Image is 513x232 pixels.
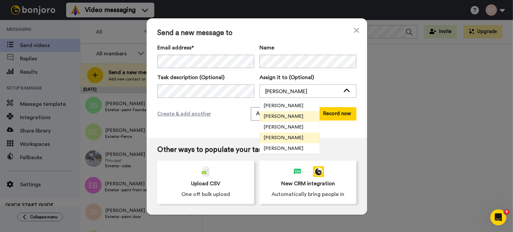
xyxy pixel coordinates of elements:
[504,209,509,215] span: 9
[260,145,307,152] span: [PERSON_NAME]
[260,124,307,131] span: [PERSON_NAME]
[157,110,211,118] span: Create & add another
[272,190,344,198] span: Automatically bring people in
[260,102,307,109] span: [PERSON_NAME]
[157,146,356,154] span: Other ways to populate your tasklist
[157,29,356,37] span: Send a new message to
[260,44,274,52] span: Name
[202,166,210,177] img: csv-grey.png
[157,44,254,52] label: Email address*
[260,113,307,120] span: [PERSON_NAME]
[251,107,310,121] button: Add and record later
[157,73,254,81] label: Task description (Optional)
[260,135,307,141] span: [PERSON_NAME]
[292,166,324,177] div: animation
[191,180,220,188] span: Upload CSV
[260,73,356,81] label: Assign it to (Optional)
[490,209,506,225] iframe: Intercom live chat
[181,190,230,198] span: One off bulk upload
[281,180,335,188] span: New CRM integration
[318,107,356,121] button: Record now
[265,87,340,95] div: [PERSON_NAME]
